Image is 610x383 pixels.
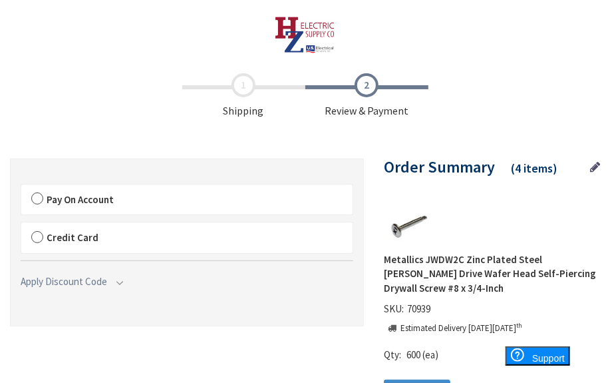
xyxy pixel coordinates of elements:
[182,73,305,119] span: Shipping
[404,302,434,315] span: 70939
[384,348,399,361] span: Qty
[384,252,600,295] strong: Metallics JWDW2C Zinc Plated Steel [PERSON_NAME] Drive Wafer Head Self-Piercing Drywall Screw #8 ...
[511,161,557,176] span: (4 items)
[21,275,107,288] span: Apply Discount Code
[47,231,98,244] span: Credit Card
[389,206,430,247] img: Metallics JWDW2C Zinc Plated Steel Phillips Drive Wafer Head Self-Piercing Drywall Screw #8 x 3/4...
[406,348,420,361] span: 600
[305,73,428,119] span: Review & Payment
[400,322,522,335] p: Estimated Delivery [DATE][DATE]
[384,302,434,320] div: SKU:
[481,346,570,380] iframe: Opens a widget where you can find more information
[516,321,522,330] sup: th
[384,157,495,177] span: Order Summary
[275,17,335,53] img: HZ Electric Supply
[47,193,114,206] span: Pay On Account
[422,348,438,361] span: (ea)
